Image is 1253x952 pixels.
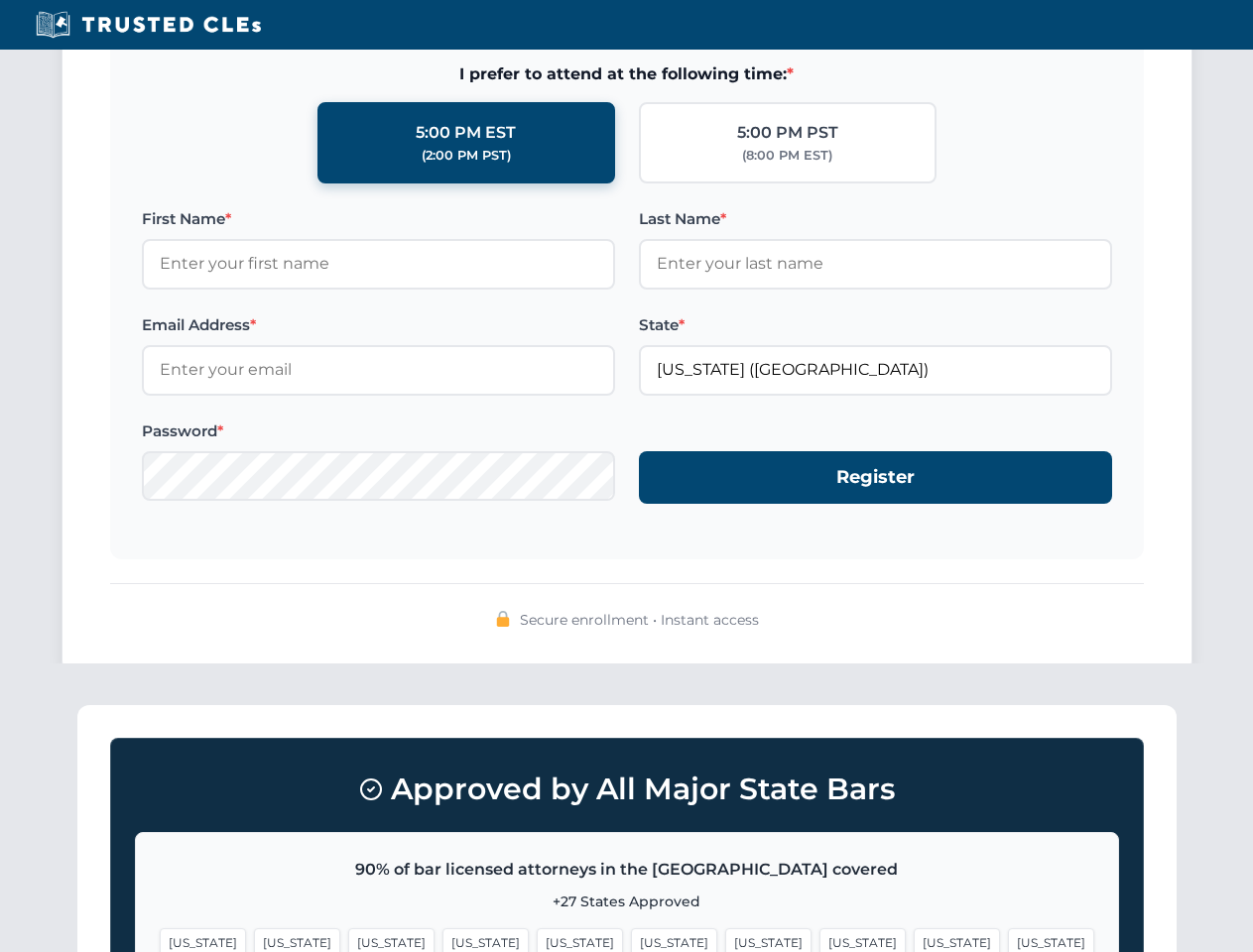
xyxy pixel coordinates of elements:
[30,10,267,40] img: Trusted CLEs
[142,207,615,231] label: First Name
[142,313,615,337] label: Email Address
[416,120,516,146] div: 5:00 PM EST
[639,207,1112,231] label: Last Name
[142,239,615,289] input: Enter your first name
[639,451,1112,504] button: Register
[422,146,511,166] div: (2:00 PM PST)
[142,419,615,443] label: Password
[520,609,759,631] span: Secure enrollment • Instant access
[160,891,1094,912] p: +27 States Approved
[737,120,838,146] div: 5:00 PM PST
[742,146,832,166] div: (8:00 PM EST)
[142,345,615,395] input: Enter your email
[495,611,511,627] img: 🔒
[639,313,1112,337] label: State
[135,763,1119,816] h3: Approved by All Major State Bars
[160,857,1094,883] p: 90% of bar licensed attorneys in the [GEOGRAPHIC_DATA] covered
[639,345,1112,395] input: Florida (FL)
[639,239,1112,289] input: Enter your last name
[142,61,1112,87] span: I prefer to attend at the following time:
